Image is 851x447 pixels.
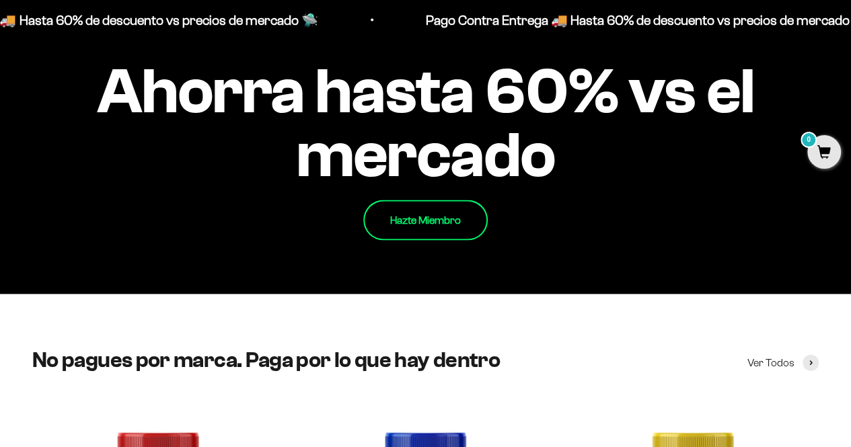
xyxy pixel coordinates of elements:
impact-text: Ahorra hasta 60% vs el mercado [32,60,819,188]
split-lines: No pagues por marca. Paga por lo que hay dentro [32,348,500,372]
a: Hazte Miembro [363,200,488,241]
a: 0 [807,146,841,161]
a: Ver Todos [747,354,819,372]
mark: 0 [801,132,817,148]
span: Ver Todos [747,354,794,372]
